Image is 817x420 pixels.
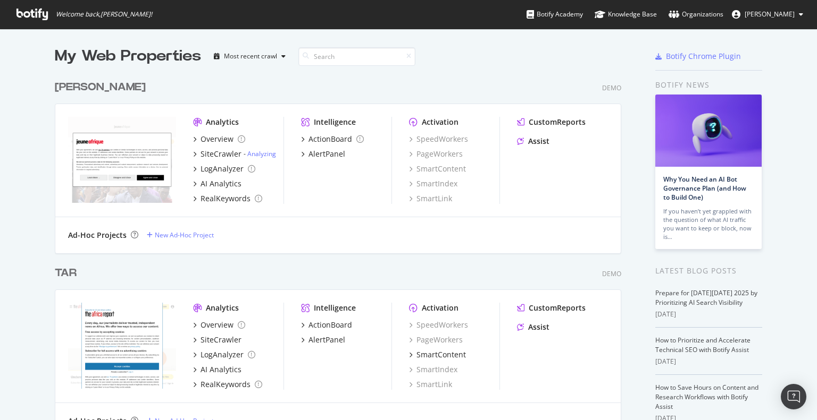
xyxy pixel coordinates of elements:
a: PageWorkers [409,335,463,345]
a: LogAnalyzer [193,349,255,360]
span: Welcome back, [PERSON_NAME] ! [56,10,152,19]
div: RealKeywords [201,379,251,390]
a: AI Analytics [193,364,241,375]
span: frederic Devigne [745,10,795,19]
div: Analytics [206,303,239,313]
div: Intelligence [314,303,356,313]
div: AlertPanel [309,149,345,159]
a: ActionBoard [301,320,352,330]
div: Analytics [206,117,239,127]
div: Botify Chrome Plugin [666,51,741,62]
a: ActionBoard [301,134,364,144]
a: Why You Need an AI Bot Governance Plan (and How to Build One) [663,175,746,202]
a: RealKeywords [193,379,262,390]
div: Knowledge Base [595,9,657,20]
a: SmartContent [409,349,466,360]
div: If you haven’t yet grappled with the question of what AI traffic you want to keep or block, now is… [663,207,754,241]
a: AlertPanel [301,335,345,345]
input: Search [298,47,415,66]
div: TAR [55,265,77,281]
div: [DATE] [655,357,762,366]
button: [PERSON_NAME] [723,6,812,23]
a: SiteCrawler- Analyzing [193,149,276,159]
div: LogAnalyzer [201,349,244,360]
div: Latest Blog Posts [655,265,762,277]
div: ActionBoard [309,134,352,144]
div: CustomReports [529,117,586,127]
a: TAR [55,265,81,281]
div: SiteCrawler [201,149,241,159]
a: PageWorkers [409,149,463,159]
div: [PERSON_NAME] [55,80,146,95]
a: How to Save Hours on Content and Research Workflows with Botify Assist [655,383,758,411]
a: Assist [517,322,549,332]
div: Intelligence [314,117,356,127]
div: Ad-Hoc Projects [68,230,127,241]
a: Overview [193,134,245,144]
a: Analyzing [247,149,276,158]
a: SmartLink [409,379,452,390]
div: AlertPanel [309,335,345,345]
div: Organizations [669,9,723,20]
div: New Ad-Hoc Project [155,230,214,239]
a: AlertPanel [301,149,345,159]
a: RealKeywords [193,193,262,204]
a: SmartLink [409,193,452,204]
div: Overview [201,134,234,144]
div: Assist [528,136,549,147]
div: My Web Properties [55,46,201,67]
div: SiteCrawler [201,335,241,345]
div: Open Intercom Messenger [781,384,806,409]
a: CustomReports [517,117,586,127]
a: [PERSON_NAME] [55,80,150,95]
button: Most recent crawl [210,48,290,65]
div: Botify Academy [527,9,583,20]
a: Assist [517,136,549,147]
a: New Ad-Hoc Project [147,230,214,239]
img: Why You Need an AI Bot Governance Plan (and How to Build One) [655,95,762,167]
a: Overview [193,320,245,330]
div: Botify news [655,79,762,91]
a: How to Prioritize and Accelerate Technical SEO with Botify Assist [655,336,751,354]
div: Demo [602,269,621,278]
div: LogAnalyzer [201,164,244,174]
img: - JA [68,117,176,203]
img: Project Slot2 [68,303,176,389]
div: RealKeywords [201,193,251,204]
a: SmartContent [409,164,466,174]
div: Most recent crawl [224,53,277,59]
div: AI Analytics [201,178,241,189]
a: SmartIndex [409,364,457,375]
a: SmartIndex [409,178,457,189]
div: SmartContent [416,349,466,360]
a: CustomReports [517,303,586,313]
div: ActionBoard [309,320,352,330]
div: Demo [602,83,621,92]
div: CustomReports [529,303,586,313]
div: Overview [201,320,234,330]
div: AI Analytics [201,364,241,375]
a: SiteCrawler [193,335,241,345]
div: [DATE] [655,310,762,319]
a: AI Analytics [193,178,241,189]
a: LogAnalyzer [193,164,255,174]
a: Prepare for [DATE][DATE] 2025 by Prioritizing AI Search Visibility [655,288,757,307]
a: Botify Chrome Plugin [655,51,741,62]
a: SpeedWorkers [409,320,468,330]
div: Assist [528,322,549,332]
div: Activation [422,303,458,313]
a: SpeedWorkers [409,134,468,144]
div: - [244,149,276,158]
div: Activation [422,117,458,127]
